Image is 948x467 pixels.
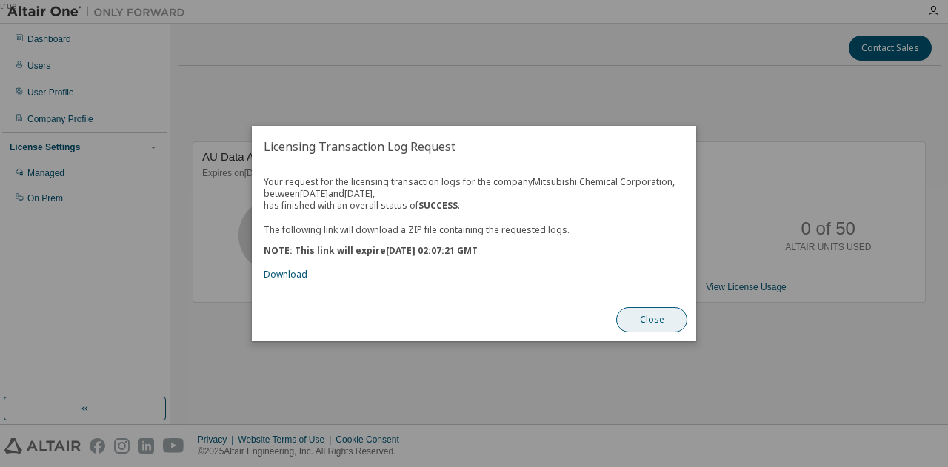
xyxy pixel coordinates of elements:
a: Download [264,268,307,280]
b: NOTE: This link will expire [DATE] 02:07:21 GMT [264,244,478,257]
button: Close [616,307,687,332]
div: Your request for the licensing transaction logs for the company Mitsubishi Chemical Corporation ,... [264,176,684,280]
b: SUCCESS [418,199,458,212]
p: The following link will download a ZIP file containing the requested logs. [264,224,684,236]
h2: Licensing Transaction Log Request [252,126,696,167]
